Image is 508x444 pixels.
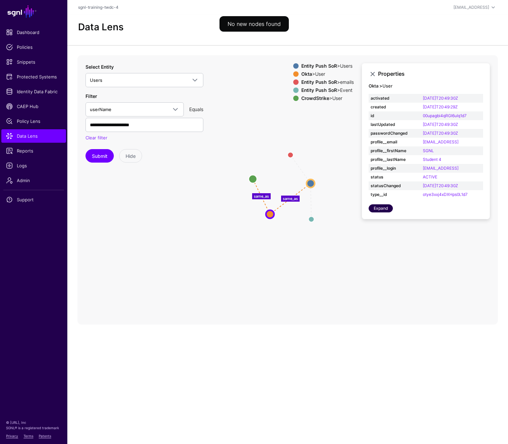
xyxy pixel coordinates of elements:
div: > User [300,71,355,77]
div: Equals [187,106,206,113]
div: No new nodes found [219,16,289,32]
strong: profile__lastName [371,157,419,163]
a: [DATE]T20:49:30Z [423,122,458,127]
a: Expand [369,204,393,212]
a: SGNL [423,148,434,153]
a: [DATE]T20:49:29Z [423,104,458,109]
strong: statusChanged [371,183,419,189]
span: Logs [6,162,61,169]
span: Admin [6,177,61,184]
a: sgnl-training-twdc-4 [78,5,118,10]
a: Privacy [6,434,18,438]
button: Submit [86,149,114,163]
div: > Users [300,63,355,69]
a: Reports [1,144,66,158]
strong: type__id [371,192,419,198]
div: > Event [300,88,355,93]
span: Support [6,196,61,203]
a: Patents [39,434,51,438]
a: Snippets [1,55,66,69]
a: Identity Data Fabric [1,85,66,98]
strong: Entity Push SoR [301,79,337,85]
a: CAEP Hub [1,100,66,113]
div: [EMAIL_ADDRESS] [453,4,489,10]
a: [DATE]T20:49:30Z [423,131,458,136]
span: Data Lens [6,133,61,139]
text: same_as [283,196,298,201]
a: ACTIVE [423,174,437,179]
a: Terms [24,434,33,438]
strong: activated [371,95,419,101]
strong: lastUpdated [371,122,419,128]
span: Protected Systems [6,73,61,80]
strong: id [371,113,419,119]
strong: profile__firstName [371,148,419,154]
strong: profile__email [371,139,419,145]
span: Identity Data Fabric [6,88,61,95]
span: userName [90,107,111,112]
a: Policy Lens [1,114,66,128]
a: Admin [1,174,66,187]
span: Policy Lens [6,118,61,125]
strong: Entity Push SoR [301,87,337,93]
a: [EMAIL_ADDRESS] [423,139,459,144]
span: Users [90,77,102,83]
label: Select Entity [86,63,114,70]
a: [DATE]T20:49:30Z [423,96,458,101]
label: Filter [86,93,97,100]
a: Student 4 [423,157,441,162]
a: Policies [1,40,66,54]
span: Reports [6,147,61,154]
span: Dashboard [6,29,61,36]
strong: passwordChanged [371,130,419,136]
h4: User [369,83,483,89]
strong: status [371,174,419,180]
text: same_as [254,194,269,199]
a: Protected Systems [1,70,66,83]
strong: profile__login [371,165,419,171]
a: 00upagbi4qRGI6uIq1d7 [423,113,467,118]
div: > emails [300,79,355,85]
a: Logs [1,159,66,172]
strong: Okta > [369,83,382,89]
a: [EMAIL_ADDRESS] [423,166,459,171]
a: Data Lens [1,129,66,143]
span: Policies [6,44,61,50]
a: Dashboard [1,26,66,39]
p: © [URL], Inc [6,420,61,425]
strong: CrowdStrike [301,95,329,101]
p: SGNL® is a registered trademark [6,425,61,431]
strong: Okta [301,71,312,77]
a: [DATE]T20:49:30Z [423,183,458,188]
a: otye3xxj4xDXHps0L1d7 [423,192,468,197]
button: Hide [119,149,142,163]
a: Clear filter [86,135,107,140]
span: Snippets [6,59,61,65]
strong: created [371,104,419,110]
h3: Properties [378,71,483,77]
a: SGNL [4,4,63,19]
h2: Data Lens [78,22,124,33]
strong: Entity Push SoR [301,63,337,69]
span: CAEP Hub [6,103,61,110]
div: > User [300,96,355,101]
